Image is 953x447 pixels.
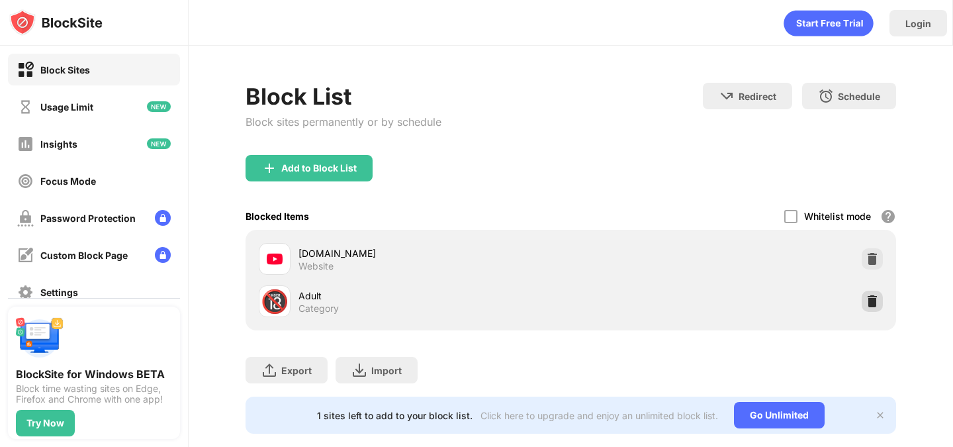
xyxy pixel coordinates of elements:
[155,210,171,226] img: lock-menu.svg
[317,410,473,421] div: 1 sites left to add to your block list.
[838,91,880,102] div: Schedule
[739,91,776,102] div: Redirect
[40,250,128,261] div: Custom Block Page
[17,284,34,301] img: settings-off.svg
[281,163,357,174] div: Add to Block List
[26,418,64,428] div: Try Now
[17,62,34,78] img: block-on.svg
[371,365,402,376] div: Import
[480,410,718,421] div: Click here to upgrade and enjoy an unlimited block list.
[40,64,90,75] div: Block Sites
[147,101,171,112] img: new-icon.svg
[40,138,77,150] div: Insights
[267,251,283,267] img: favicons
[875,410,885,421] img: x-button.svg
[40,101,93,113] div: Usage Limit
[17,210,34,226] img: password-protection-off.svg
[298,246,570,260] div: [DOMAIN_NAME]
[40,287,78,298] div: Settings
[16,315,64,362] img: push-desktop.svg
[9,9,103,36] img: logo-blocksite.svg
[261,288,289,315] div: 🔞
[17,247,34,264] img: customize-block-page-off.svg
[40,175,96,187] div: Focus Mode
[246,83,441,110] div: Block List
[16,383,172,405] div: Block time wasting sites on Edge, Firefox and Chrome with one app!
[40,213,136,224] div: Password Protection
[905,18,931,29] div: Login
[281,365,312,376] div: Export
[734,402,825,428] div: Go Unlimited
[784,10,874,36] div: animation
[804,211,871,222] div: Whitelist mode
[17,136,34,152] img: insights-off.svg
[298,260,334,272] div: Website
[298,289,570,303] div: Adult
[17,99,34,115] img: time-usage-off.svg
[246,115,441,128] div: Block sites permanently or by schedule
[155,247,171,263] img: lock-menu.svg
[298,303,339,315] div: Category
[17,173,34,189] img: focus-off.svg
[147,138,171,149] img: new-icon.svg
[16,368,172,381] div: BlockSite for Windows BETA
[246,211,309,222] div: Blocked Items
